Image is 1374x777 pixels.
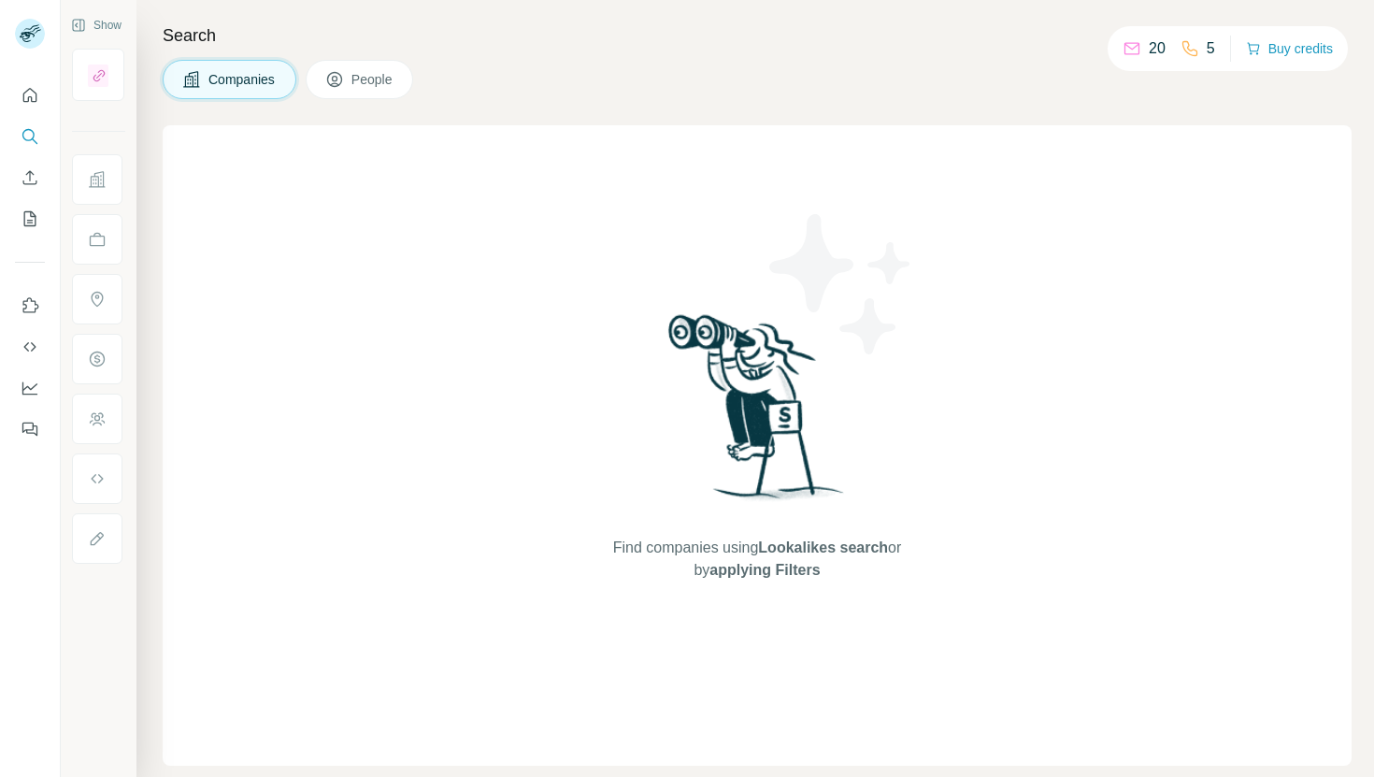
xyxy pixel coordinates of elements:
[15,412,45,446] button: Feedback
[15,371,45,405] button: Dashboard
[709,562,820,578] span: applying Filters
[58,11,135,39] button: Show
[15,161,45,194] button: Enrich CSV
[15,79,45,112] button: Quick start
[1149,37,1166,60] p: 20
[757,200,925,368] img: Surfe Illustration - Stars
[15,289,45,323] button: Use Surfe on LinkedIn
[758,540,888,555] span: Lookalikes search
[1246,36,1333,62] button: Buy credits
[163,22,1352,49] h4: Search
[608,537,907,582] span: Find companies using or by
[660,309,854,518] img: Surfe Illustration - Woman searching with binoculars
[15,330,45,364] button: Use Surfe API
[15,202,45,236] button: My lists
[208,70,277,89] span: Companies
[1207,37,1215,60] p: 5
[15,120,45,153] button: Search
[351,70,394,89] span: People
